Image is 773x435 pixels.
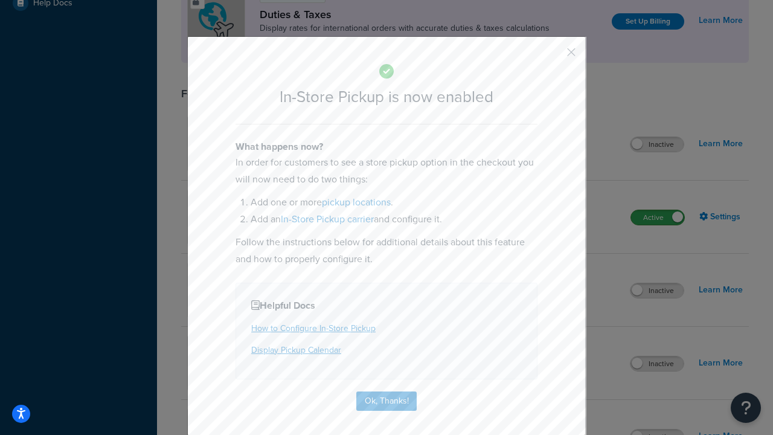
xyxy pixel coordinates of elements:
p: In order for customers to see a store pickup option in the checkout you will now need to do two t... [236,154,537,188]
li: Add one or more . [251,194,537,211]
p: Follow the instructions below for additional details about this feature and how to properly confi... [236,234,537,268]
h4: What happens now? [236,140,537,154]
h2: In-Store Pickup is now enabled [236,88,537,106]
a: Display Pickup Calendar [251,344,341,356]
a: How to Configure In-Store Pickup [251,322,376,335]
a: pickup locations [322,195,391,209]
button: Ok, Thanks! [356,391,417,411]
h4: Helpful Docs [251,298,522,313]
li: Add an and configure it. [251,211,537,228]
a: In-Store Pickup carrier [281,212,374,226]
